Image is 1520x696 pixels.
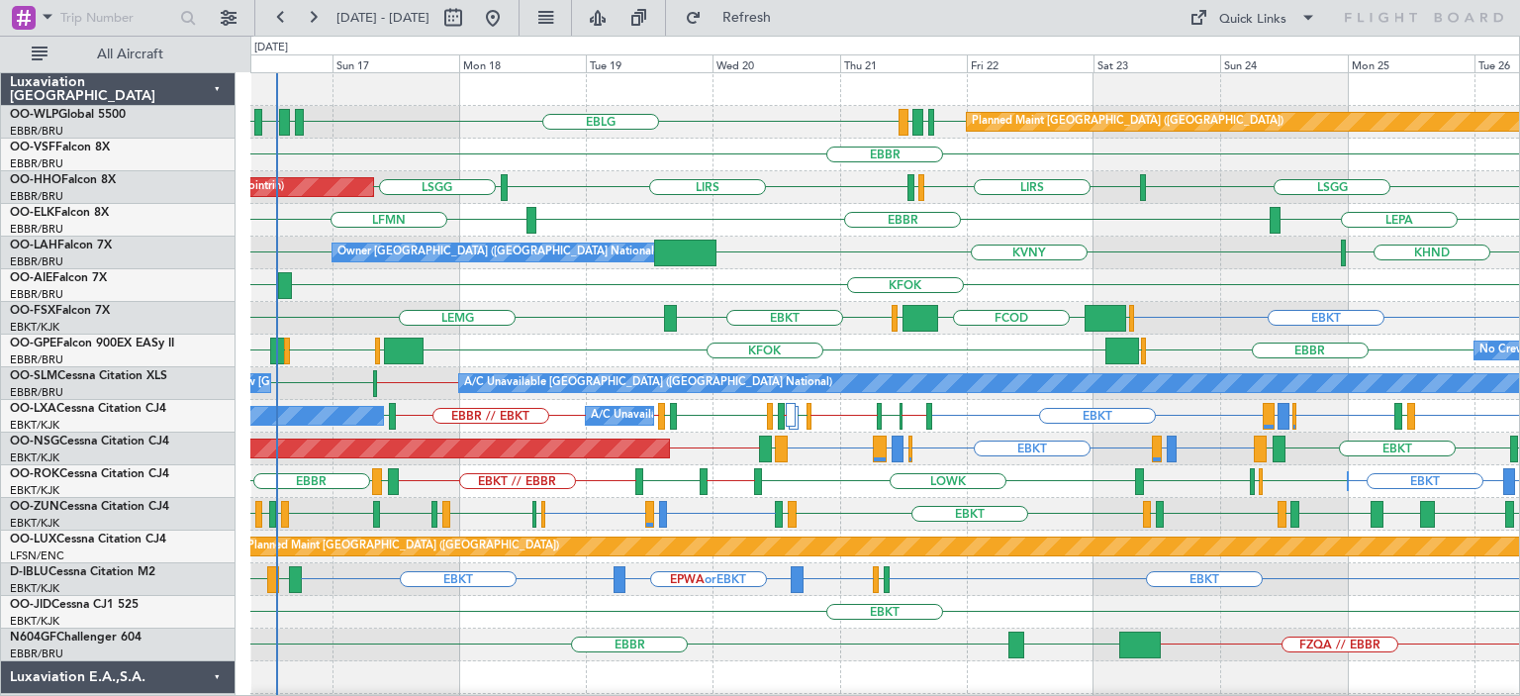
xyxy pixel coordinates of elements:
[10,403,166,415] a: OO-LXACessna Citation CJ4
[10,501,59,513] span: OO-ZUN
[10,566,155,578] a: D-IBLUCessna Citation M2
[840,54,967,72] div: Thu 21
[337,238,657,267] div: Owner [GEOGRAPHIC_DATA] ([GEOGRAPHIC_DATA] National)
[10,109,126,121] a: OO-WLPGlobal 5500
[10,632,142,644] a: N604GFChallenger 604
[51,48,209,61] span: All Aircraft
[10,436,169,447] a: OO-NSGCessna Citation CJ4
[10,534,56,546] span: OO-LUX
[591,401,673,431] div: A/C Unavailable
[10,483,59,498] a: EBKT/KJK
[1093,54,1220,72] div: Sat 23
[10,174,116,186] a: OO-HHOFalcon 8X
[972,107,1283,137] div: Planned Maint [GEOGRAPHIC_DATA] ([GEOGRAPHIC_DATA])
[10,468,169,480] a: OO-ROKCessna Citation CJ4
[10,370,57,382] span: OO-SLM
[10,305,55,317] span: OO-FSX
[10,174,61,186] span: OO-HHO
[10,501,169,513] a: OO-ZUNCessna Citation CJ4
[10,254,63,269] a: EBBR/BRU
[10,142,55,153] span: OO-VSF
[10,207,54,219] span: OO-ELK
[10,287,63,302] a: EBBR/BRU
[10,646,63,661] a: EBBR/BRU
[10,599,51,611] span: OO-JID
[464,368,832,398] div: A/C Unavailable [GEOGRAPHIC_DATA] ([GEOGRAPHIC_DATA] National)
[10,548,64,563] a: LFSN/ENC
[1220,54,1347,72] div: Sun 24
[10,468,59,480] span: OO-ROK
[10,403,56,415] span: OO-LXA
[10,109,58,121] span: OO-WLP
[967,54,1093,72] div: Fri 22
[10,124,63,139] a: EBBR/BRU
[10,240,112,251] a: OO-LAHFalcon 7X
[1219,10,1286,30] div: Quick Links
[22,39,215,70] button: All Aircraft
[10,418,59,433] a: EBKT/KJK
[10,142,110,153] a: OO-VSFFalcon 8X
[10,599,139,611] a: OO-JIDCessna CJ1 525
[10,207,109,219] a: OO-ELKFalcon 8X
[10,272,107,284] a: OO-AIEFalcon 7X
[332,54,459,72] div: Sun 17
[10,632,56,644] span: N604GF
[10,581,59,596] a: EBKT/KJK
[247,532,559,561] div: Planned Maint [GEOGRAPHIC_DATA] ([GEOGRAPHIC_DATA])
[1348,54,1474,72] div: Mon 25
[586,54,712,72] div: Tue 19
[10,450,59,465] a: EBKT/KJK
[205,54,332,72] div: Sat 16
[10,385,63,400] a: EBBR/BRU
[10,352,63,367] a: EBBR/BRU
[1180,2,1326,34] button: Quick Links
[676,2,795,34] button: Refresh
[10,305,110,317] a: OO-FSXFalcon 7X
[10,338,174,349] a: OO-GPEFalcon 900EX EASy II
[10,240,57,251] span: OO-LAH
[10,534,166,546] a: OO-LUXCessna Citation CJ4
[10,516,59,531] a: EBKT/KJK
[10,189,63,204] a: EBBR/BRU
[10,272,52,284] span: OO-AIE
[10,156,63,171] a: EBBR/BRU
[336,9,429,27] span: [DATE] - [DATE]
[10,338,56,349] span: OO-GPE
[10,370,167,382] a: OO-SLMCessna Citation XLS
[712,54,839,72] div: Wed 20
[10,436,59,447] span: OO-NSG
[459,54,586,72] div: Mon 18
[706,11,789,25] span: Refresh
[10,566,48,578] span: D-IBLU
[60,3,174,33] input: Trip Number
[10,614,59,629] a: EBKT/KJK
[10,222,63,237] a: EBBR/BRU
[254,40,288,56] div: [DATE]
[10,320,59,335] a: EBKT/KJK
